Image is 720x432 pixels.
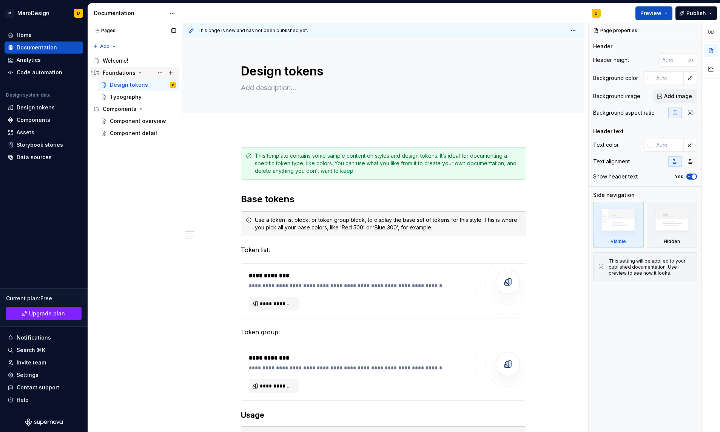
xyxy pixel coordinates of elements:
div: M [5,9,14,18]
label: Yes [675,174,683,180]
input: Auto [659,53,688,67]
span: Upgrade plan [29,310,65,317]
div: Typography [110,93,142,101]
div: This template contains some sample content on styles and design tokens. It’s ideal for documentin... [255,152,521,175]
p: Token list: [241,245,526,254]
a: Components [5,114,83,126]
div: Header height [593,56,629,64]
span: Preview [640,9,661,17]
a: Component detail [98,127,179,139]
button: MMaroDesignD [2,5,86,21]
div: Design system data [6,92,51,98]
button: Help [5,394,83,406]
a: Typography [98,91,179,103]
input: Auto [653,71,684,85]
div: D [595,10,598,16]
button: Add image [653,89,697,103]
span: This page is new and has not been published yet. [197,28,308,34]
span: Add image [664,92,692,100]
div: Visible [611,238,626,244]
input: Auto [653,138,684,152]
button: Contact support [5,381,83,394]
div: Text alignment [593,158,630,165]
div: Contact support [17,384,59,391]
button: Add [91,41,119,52]
div: Current plan : Free [6,295,82,302]
span: Add [100,43,109,49]
div: Show header text [593,173,638,180]
div: Invite team [17,359,46,366]
svg: Supernova Logo [25,418,63,426]
div: Foundations [91,67,179,79]
a: Analytics [5,54,83,66]
div: Code automation [17,69,62,76]
div: Background aspect ratio [593,109,655,117]
a: Component overview [98,115,179,127]
p: Token group: [241,327,526,337]
div: Documentation [17,44,57,51]
button: Upgrade plan [6,307,82,320]
a: Home [5,29,83,41]
button: Publish [675,6,717,20]
div: Settings [17,371,39,379]
a: Data sources [5,151,83,163]
div: Pages [91,28,116,34]
a: Welcome! [91,55,179,67]
div: Visible [593,202,644,248]
div: Text color [593,141,619,149]
div: Documentation [94,9,165,17]
div: Component overview [110,117,166,125]
div: Analytics [17,56,41,64]
div: Help [17,396,29,404]
a: Code automation [5,66,83,78]
a: Invite team [5,357,83,369]
div: Components [103,105,136,113]
div: Hidden [647,202,697,248]
div: Design tokens [17,104,55,111]
div: Foundations [103,69,136,77]
div: Use a token list block, or token group block, to display the base set of tokens for this style. T... [255,216,521,231]
button: Notifications [5,332,83,344]
div: Home [17,31,32,39]
div: Component detail [110,129,157,137]
div: Hidden [664,238,680,244]
div: D [77,10,80,16]
a: Settings [5,369,83,381]
div: Side navigation [593,191,635,199]
div: Storybook stories [17,141,63,149]
div: Welcome! [103,57,128,65]
a: Design tokensD [98,79,179,91]
div: This setting will be applied to your published documentation. Use preview to see how it looks. [609,258,692,276]
textarea: Design tokens [239,62,525,80]
div: MaroDesign [17,9,49,17]
div: Search ⌘K [17,346,45,354]
div: Components [91,103,179,115]
a: Documentation [5,42,83,54]
div: Notifications [17,334,51,341]
a: Design tokens [5,101,83,114]
div: Header [593,43,612,50]
h3: Usage [241,410,526,420]
p: px [688,57,694,63]
a: Assets [5,126,83,138]
div: Design tokens [110,81,148,89]
span: Publish [686,9,706,17]
div: Background color [593,74,638,82]
div: D [172,81,174,89]
div: Assets [17,129,34,136]
div: Background image [593,92,640,100]
div: Header text [593,128,624,135]
h2: Base tokens [241,193,526,205]
button: Search ⌘K [5,344,83,356]
a: Storybook stories [5,139,83,151]
div: Components [17,116,50,124]
div: Data sources [17,154,52,161]
button: Preview [635,6,672,20]
div: Page tree [91,55,179,139]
